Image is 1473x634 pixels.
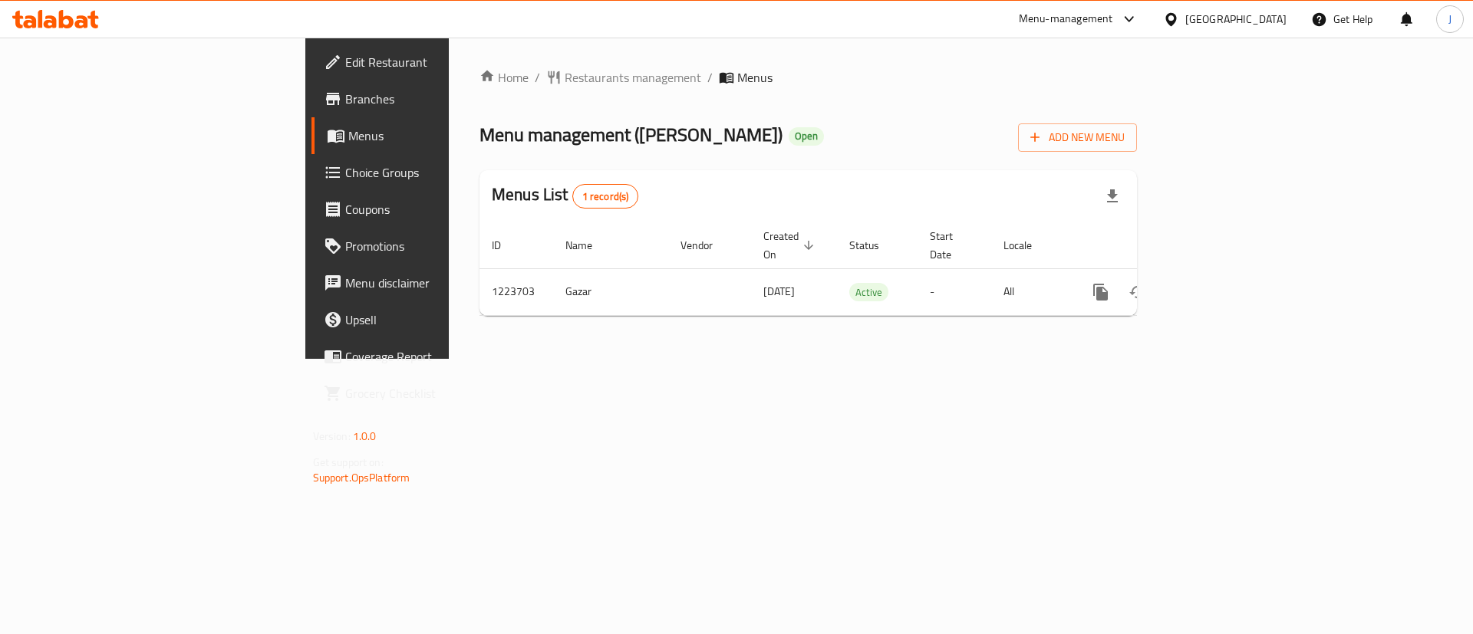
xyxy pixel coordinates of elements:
[479,117,783,152] span: Menu management ( [PERSON_NAME] )
[565,236,612,255] span: Name
[991,268,1070,315] td: All
[345,310,539,329] span: Upsell
[849,283,888,301] div: Active
[313,468,410,488] a: Support.OpsPlatform
[311,44,552,80] a: Edit Restaurant
[573,189,638,204] span: 1 record(s)
[1003,236,1052,255] span: Locale
[479,222,1242,316] table: enhanced table
[707,68,713,87] li: /
[930,227,973,264] span: Start Date
[1070,222,1242,269] th: Actions
[492,183,638,209] h2: Menus List
[737,68,773,87] span: Menus
[849,236,899,255] span: Status
[1094,178,1131,215] div: Export file
[1119,274,1156,310] button: Change Status
[345,237,539,255] span: Promotions
[546,68,701,87] a: Restaurants management
[1083,274,1119,310] button: more
[313,452,384,472] span: Get support on:
[311,338,552,375] a: Coverage Report
[565,68,701,87] span: Restaurants management
[345,200,539,218] span: Coupons
[1448,11,1452,28] span: J
[345,347,539,366] span: Coverage Report
[680,236,733,255] span: Vendor
[789,130,824,143] span: Open
[313,426,351,446] span: Version:
[1030,128,1125,147] span: Add New Menu
[311,191,552,228] a: Coupons
[345,90,539,108] span: Branches
[763,227,819,264] span: Created On
[345,163,539,182] span: Choice Groups
[345,274,539,292] span: Menu disclaimer
[311,228,552,264] a: Promotions
[1185,11,1287,28] div: [GEOGRAPHIC_DATA]
[353,426,377,446] span: 1.0.0
[849,284,888,301] span: Active
[311,301,552,338] a: Upsell
[348,126,539,145] span: Menus
[311,375,552,412] a: Grocery Checklist
[345,53,539,71] span: Edit Restaurant
[345,384,539,402] span: Grocery Checklist
[553,268,668,315] td: Gazar
[918,268,991,315] td: -
[763,281,795,301] span: [DATE]
[311,154,552,191] a: Choice Groups
[1018,123,1137,152] button: Add New Menu
[789,127,824,146] div: Open
[311,264,552,301] a: Menu disclaimer
[492,236,521,255] span: ID
[1019,10,1113,28] div: Menu-management
[479,68,1137,87] nav: breadcrumb
[572,184,639,209] div: Total records count
[311,117,552,154] a: Menus
[311,80,552,117] a: Branches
